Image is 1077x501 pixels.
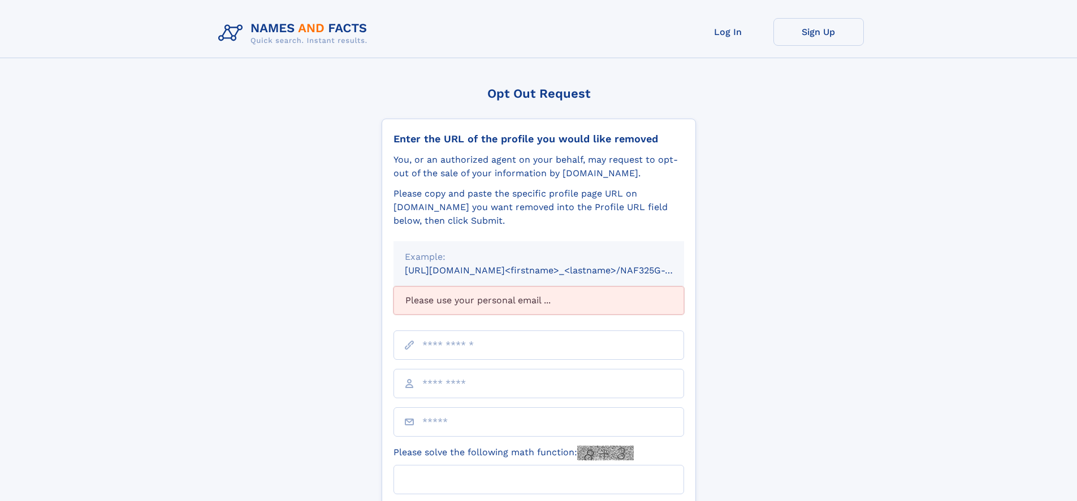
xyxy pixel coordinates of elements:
img: Logo Names and Facts [214,18,377,49]
div: Please copy and paste the specific profile page URL on [DOMAIN_NAME] you want removed into the Pr... [393,187,684,228]
div: Example: [405,250,673,264]
small: [URL][DOMAIN_NAME]<firstname>_<lastname>/NAF325G-xxxxxxxx [405,265,706,276]
a: Sign Up [773,18,864,46]
div: Please use your personal email ... [393,286,684,315]
div: Enter the URL of the profile you would like removed [393,133,684,145]
a: Log In [683,18,773,46]
div: You, or an authorized agent on your behalf, may request to opt-out of the sale of your informatio... [393,153,684,180]
div: Opt Out Request [382,86,696,101]
label: Please solve the following math function: [393,446,634,460]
